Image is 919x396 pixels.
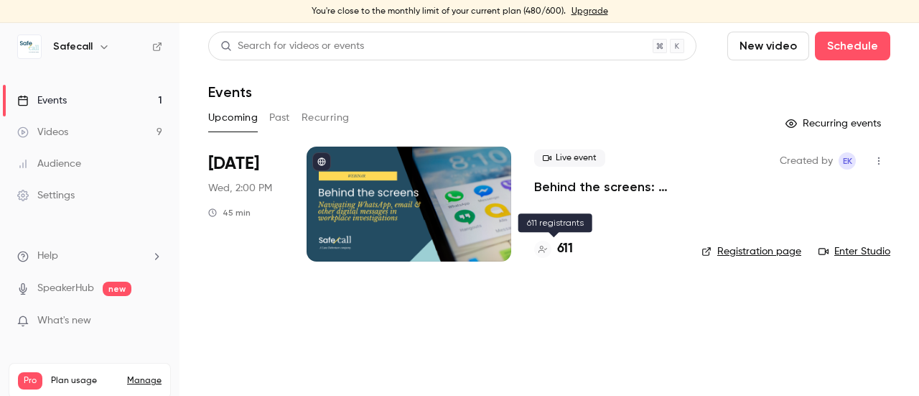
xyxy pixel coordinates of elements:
div: Audience [17,157,81,171]
span: Created by [780,152,833,170]
h4: 611 [557,239,573,259]
button: Recurring events [779,112,890,135]
a: SpeakerHub [37,281,94,296]
span: [DATE] [208,152,259,175]
span: Pro [18,372,42,390]
span: Wed, 2:00 PM [208,181,272,195]
button: Past [269,106,290,129]
button: New video [727,32,809,60]
div: Videos [17,125,68,139]
span: Plan usage [51,375,118,387]
span: Help [37,249,58,264]
div: 45 min [208,207,251,218]
button: Upcoming [208,106,258,129]
h6: Safecall [53,40,93,54]
div: Oct 8 Wed, 2:00 PM (Europe/London) [208,147,284,262]
div: Search for videos or events [220,39,364,54]
span: new [103,282,131,296]
button: Schedule [815,32,890,60]
span: EK [843,152,852,170]
a: Enter Studio [818,244,890,259]
span: Emma` Koster [839,152,856,170]
div: Settings [17,188,75,203]
a: Behind the screens: navigating WhatsApp, email & other digital messages in workplace investigations [534,178,678,195]
div: Events [17,93,67,108]
a: Manage [127,375,162,387]
a: Upgrade [572,6,608,17]
a: 611 [534,239,573,259]
img: Safecall [18,35,41,58]
button: Recurring [302,106,350,129]
span: What's new [37,313,91,328]
a: Registration page [701,244,801,259]
span: Live event [534,149,605,167]
h1: Events [208,83,252,101]
li: help-dropdown-opener [17,249,162,264]
iframe: Noticeable Trigger [145,315,162,328]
